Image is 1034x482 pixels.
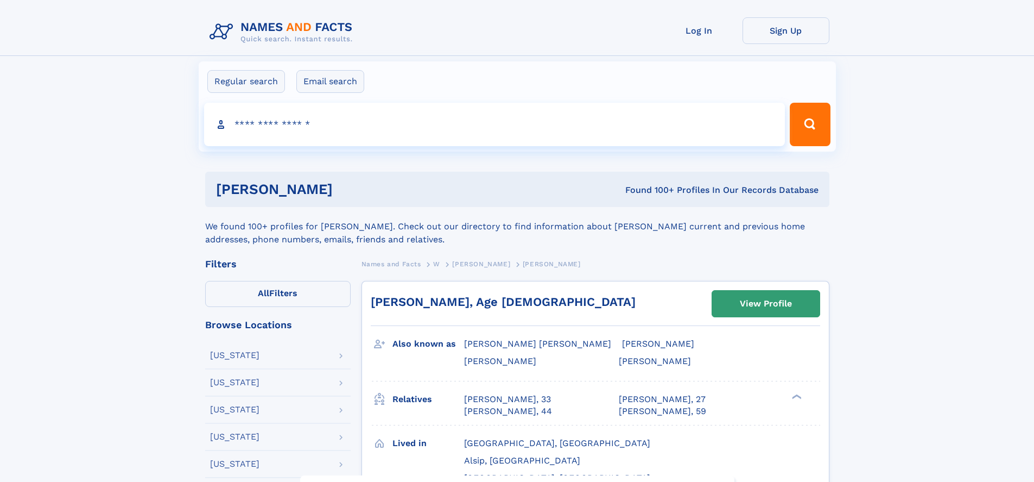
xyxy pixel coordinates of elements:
[523,260,581,268] span: [PERSON_NAME]
[789,393,802,400] div: ❯
[205,281,351,307] label: Filters
[392,434,464,453] h3: Lived in
[205,17,361,47] img: Logo Names and Facts
[216,183,479,196] h1: [PERSON_NAME]
[619,393,706,405] a: [PERSON_NAME], 27
[392,390,464,409] h3: Relatives
[433,260,440,268] span: W
[205,259,351,269] div: Filters
[210,460,259,468] div: [US_STATE]
[452,257,510,271] a: [PERSON_NAME]
[210,405,259,414] div: [US_STATE]
[296,70,364,93] label: Email search
[464,455,580,466] span: Alsip, [GEOGRAPHIC_DATA]
[790,103,830,146] button: Search Button
[464,405,552,417] a: [PERSON_NAME], 44
[464,393,551,405] a: [PERSON_NAME], 33
[452,260,510,268] span: [PERSON_NAME]
[619,405,706,417] a: [PERSON_NAME], 59
[622,339,694,349] span: [PERSON_NAME]
[210,351,259,360] div: [US_STATE]
[464,356,536,366] span: [PERSON_NAME]
[210,433,259,441] div: [US_STATE]
[712,291,820,317] a: View Profile
[205,207,829,246] div: We found 100+ profiles for [PERSON_NAME]. Check out our directory to find information about [PERS...
[204,103,785,146] input: search input
[743,17,829,44] a: Sign Up
[205,320,351,330] div: Browse Locations
[361,257,421,271] a: Names and Facts
[210,378,259,387] div: [US_STATE]
[433,257,440,271] a: W
[258,288,269,298] span: All
[464,438,650,448] span: [GEOGRAPHIC_DATA], [GEOGRAPHIC_DATA]
[207,70,285,93] label: Regular search
[371,295,636,309] a: [PERSON_NAME], Age [DEMOGRAPHIC_DATA]
[392,335,464,353] h3: Also known as
[479,184,819,196] div: Found 100+ Profiles In Our Records Database
[464,339,611,349] span: [PERSON_NAME] [PERSON_NAME]
[656,17,743,44] a: Log In
[619,356,691,366] span: [PERSON_NAME]
[740,291,792,316] div: View Profile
